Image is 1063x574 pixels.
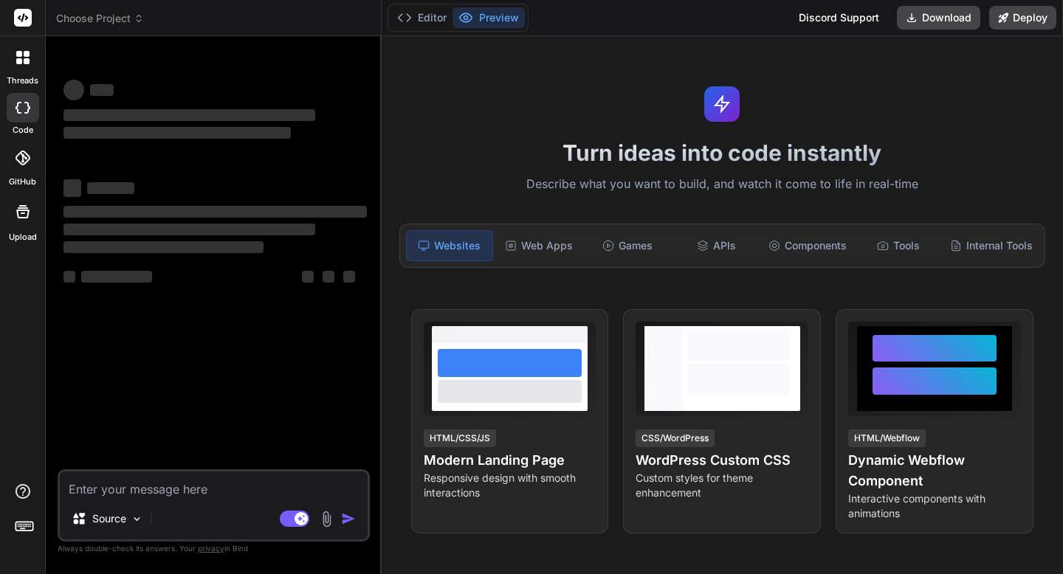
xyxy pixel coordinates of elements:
label: threads [7,75,38,87]
span: Choose Project [56,11,144,26]
p: Interactive components with animations [848,491,1021,521]
h1: Turn ideas into code instantly [391,139,1054,166]
span: ‌ [63,241,264,253]
label: code [13,124,33,136]
span: ‌ [63,109,315,121]
button: Deploy [989,6,1056,30]
div: Discord Support [790,6,888,30]
h4: Modern Landing Page [424,450,596,471]
span: privacy [198,544,224,553]
img: icon [341,511,356,526]
span: ‌ [63,80,84,100]
div: Web Apps [496,230,582,261]
div: APIs [673,230,759,261]
h4: WordPress Custom CSS [636,450,808,471]
label: GitHub [9,176,36,188]
div: Games [585,230,670,261]
div: Components [763,230,853,261]
span: ‌ [63,179,81,197]
div: HTML/Webflow [848,429,926,447]
div: Tools [856,230,941,261]
span: ‌ [302,271,314,283]
span: ‌ [343,271,355,283]
span: ‌ [63,224,315,235]
span: ‌ [63,127,291,139]
span: ‌ [63,271,75,283]
span: ‌ [81,271,152,283]
div: CSS/WordPress [636,429,715,447]
div: Internal Tools [944,230,1039,261]
div: HTML/CSS/JS [424,429,496,447]
button: Download [897,6,980,30]
p: Always double-check its answers. Your in Bind [58,542,370,556]
button: Editor [391,7,453,28]
img: attachment [318,511,335,528]
h4: Dynamic Webflow Component [848,450,1021,491]
button: Preview [453,7,525,28]
p: Responsive design with smooth interactions [424,471,596,500]
p: Describe what you want to build, and watch it come to life in real-time [391,175,1054,194]
span: ‌ [90,84,114,96]
p: Custom styles for theme enhancement [636,471,808,500]
span: ‌ [87,182,134,194]
div: Websites [406,230,493,261]
label: Upload [9,231,37,243]
p: Source [92,511,126,526]
span: ‌ [63,206,367,218]
span: ‌ [323,271,334,283]
img: Pick Models [131,513,143,525]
